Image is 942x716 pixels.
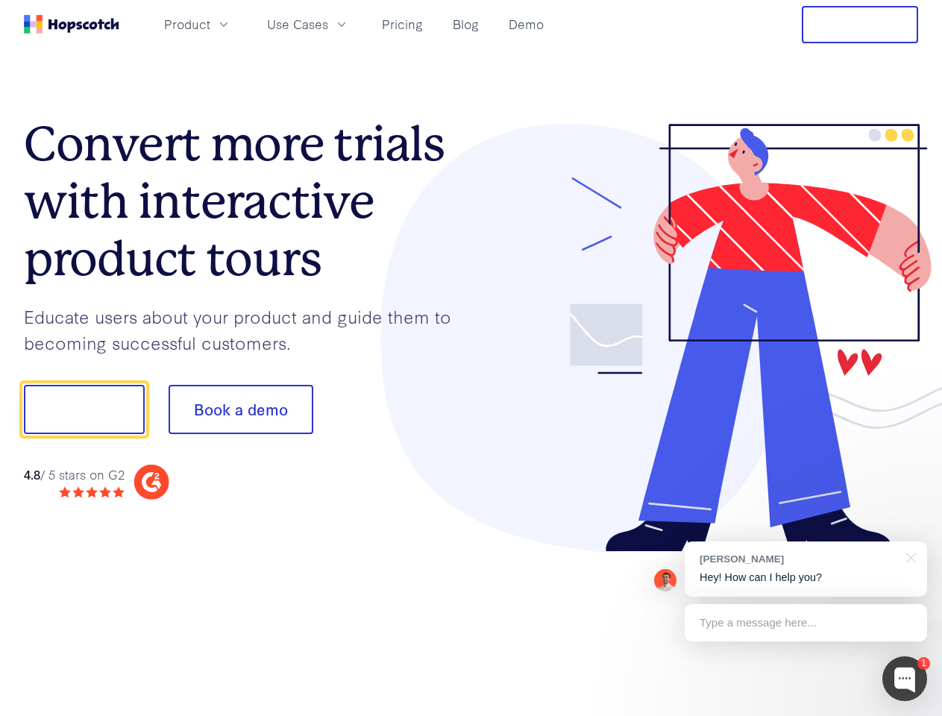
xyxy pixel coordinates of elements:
span: Product [164,15,210,34]
p: Educate users about your product and guide them to becoming successful customers. [24,304,471,355]
button: Book a demo [169,385,313,434]
button: Use Cases [258,12,358,37]
div: [PERSON_NAME] [700,552,897,566]
div: Type a message here... [685,604,927,641]
div: / 5 stars on G2 [24,465,125,484]
button: Show me! [24,385,145,434]
a: Demo [503,12,550,37]
button: Free Trial [802,6,918,43]
a: Home [24,15,119,34]
p: Hey! How can I help you? [700,570,912,585]
a: Blog [447,12,485,37]
div: 1 [917,657,930,670]
img: Mark Spera [654,569,676,591]
button: Product [155,12,240,37]
span: Use Cases [267,15,328,34]
a: Pricing [376,12,429,37]
strong: 4.8 [24,465,40,483]
h1: Convert more trials with interactive product tours [24,116,471,287]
